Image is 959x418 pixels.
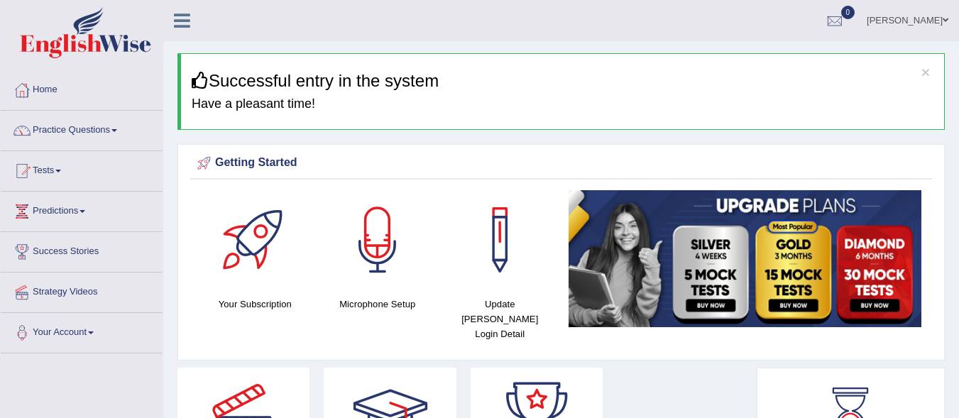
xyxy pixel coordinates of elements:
a: Predictions [1,192,163,227]
img: small5.jpg [569,190,922,327]
a: Home [1,70,163,106]
h4: Microphone Setup [324,297,432,312]
h4: Have a pleasant time! [192,97,933,111]
a: Tests [1,151,163,187]
a: Practice Questions [1,111,163,146]
div: Getting Started [194,153,928,174]
a: Success Stories [1,232,163,268]
a: Strategy Videos [1,273,163,308]
a: Your Account [1,313,163,348]
h4: Your Subscription [201,297,309,312]
h3: Successful entry in the system [192,72,933,90]
button: × [921,65,930,79]
span: 0 [841,6,855,19]
h4: Update [PERSON_NAME] Login Detail [446,297,554,341]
